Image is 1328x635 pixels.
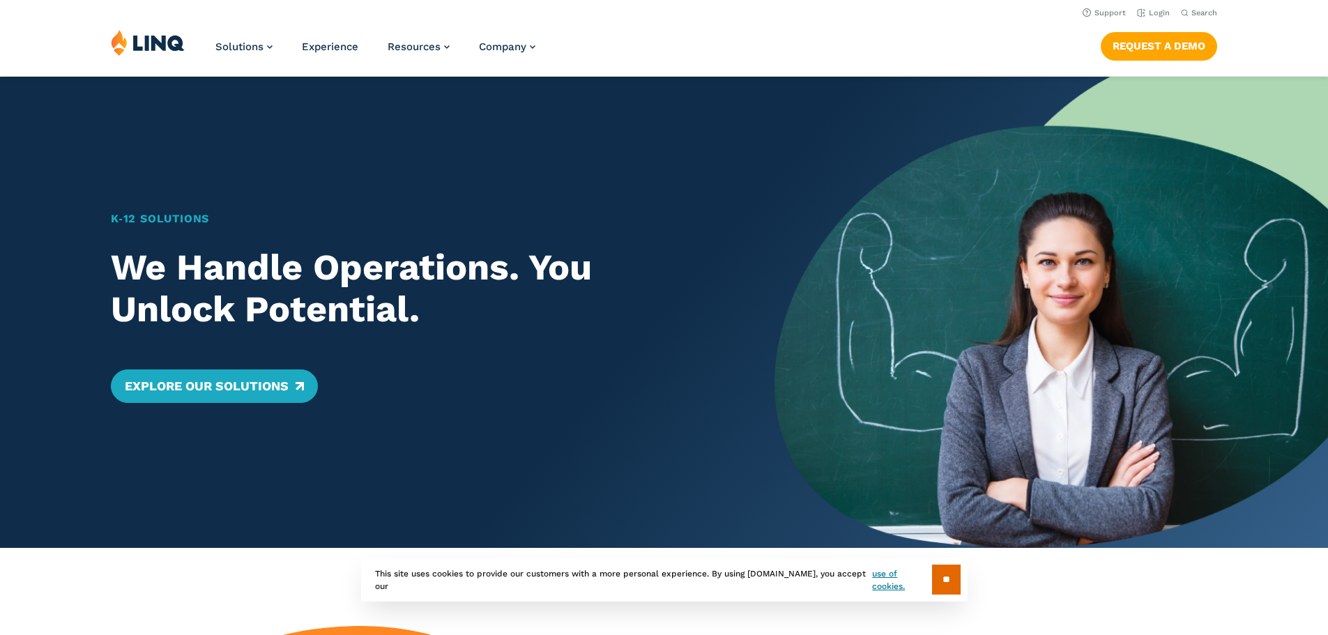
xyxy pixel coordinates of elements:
[388,40,450,53] a: Resources
[774,77,1328,548] img: Home Banner
[1191,8,1217,17] span: Search
[388,40,441,53] span: Resources
[1181,8,1217,18] button: Open Search Bar
[111,211,721,227] h1: K‑12 Solutions
[302,40,358,53] a: Experience
[111,247,721,330] h2: We Handle Operations. You Unlock Potential.
[1101,32,1217,60] a: Request a Demo
[111,29,185,56] img: LINQ | K‑12 Software
[872,567,931,592] a: use of cookies.
[361,558,968,602] div: This site uses cookies to provide our customers with a more personal experience. By using [DOMAIN...
[215,40,273,53] a: Solutions
[479,40,535,53] a: Company
[111,369,318,403] a: Explore Our Solutions
[1137,8,1170,17] a: Login
[215,40,264,53] span: Solutions
[215,29,535,75] nav: Primary Navigation
[479,40,526,53] span: Company
[1083,8,1126,17] a: Support
[1101,29,1217,60] nav: Button Navigation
